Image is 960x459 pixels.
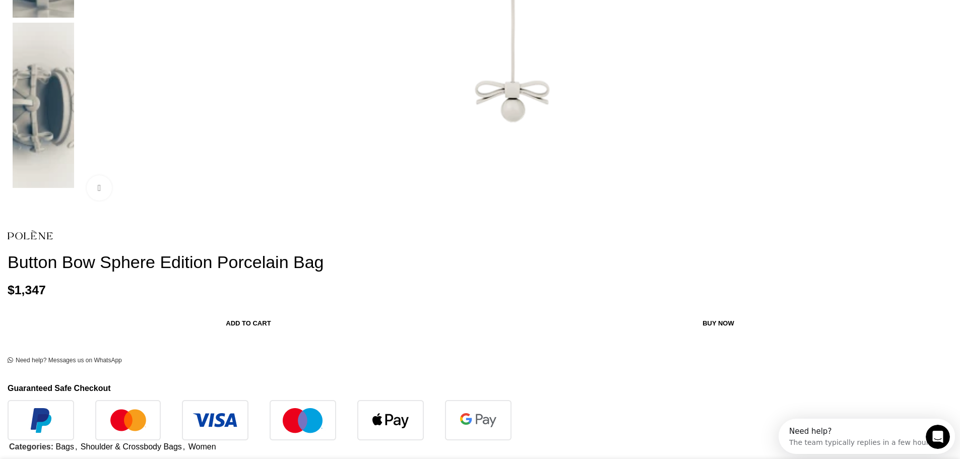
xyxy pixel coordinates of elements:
span: , [183,440,185,453]
a: Need help? Messages us on WhatsApp [8,357,122,365]
img: guaranteed-safe-checkout-bordered.j [8,400,511,440]
span: $ [8,283,15,297]
img: Button Bow Sphere Edition Porcelain Bag - Image 6 [13,193,74,359]
a: Bags [55,442,74,451]
iframe: Intercom live chat discovery launcher [779,419,955,454]
h1: Button Bow Sphere Edition Porcelain Bag [8,252,952,273]
button: Add to cart [13,313,484,334]
iframe: Intercom live chat [926,425,950,449]
img: Polene handbags [13,23,74,188]
bdi: 1,347 [8,283,46,297]
div: Need help? [11,9,156,17]
a: Women [188,442,216,451]
img: Polene [8,223,53,247]
span: Categories: [9,442,53,451]
span: , [75,440,77,453]
div: Open Intercom Messenger [4,4,186,32]
div: The team typically replies in a few hours. [11,17,156,27]
button: Buy now [489,313,947,334]
strong: Guaranteed Safe Checkout [8,384,111,392]
a: Shoulder & Crossbody Bags [81,442,182,451]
